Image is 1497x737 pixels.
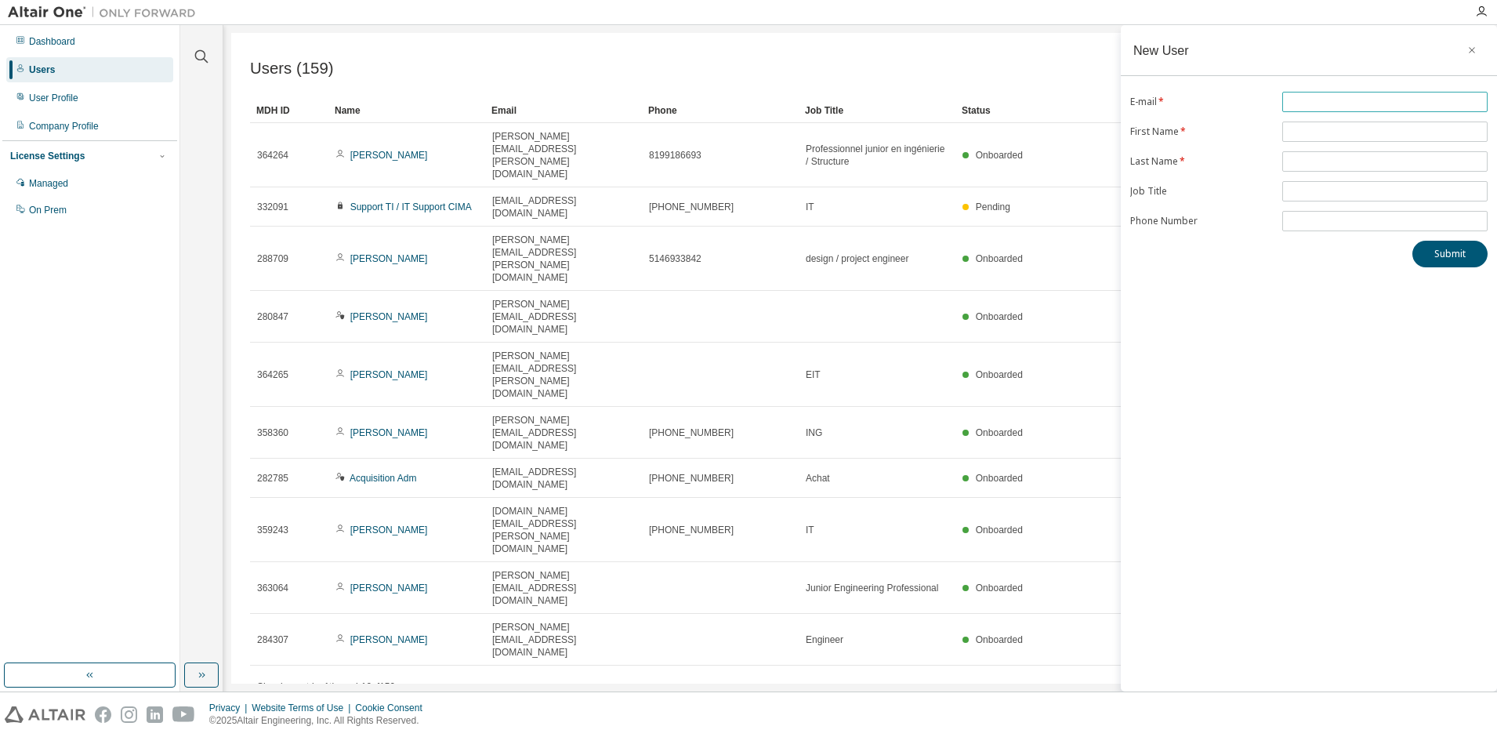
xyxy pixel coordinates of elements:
[492,569,635,607] span: [PERSON_NAME][EMAIL_ADDRESS][DOMAIN_NAME]
[806,368,821,381] span: EIT
[257,524,288,536] span: 359243
[806,634,843,646] span: Engineer
[976,369,1023,380] span: Onboarded
[350,525,428,536] a: [PERSON_NAME]
[976,311,1023,322] span: Onboarded
[121,706,137,723] img: instagram.svg
[976,583,1023,594] span: Onboarded
[976,201,1010,212] span: Pending
[350,427,428,438] a: [PERSON_NAME]
[257,582,288,594] span: 363064
[350,583,428,594] a: [PERSON_NAME]
[29,120,99,133] div: Company Profile
[256,98,322,123] div: MDH ID
[252,702,355,714] div: Website Terms of Use
[209,702,252,714] div: Privacy
[649,252,701,265] span: 5146933842
[976,253,1023,264] span: Onboarded
[209,714,432,728] p: © 2025 Altair Engineering, Inc. All Rights Reserved.
[1130,125,1273,138] label: First Name
[335,98,479,123] div: Name
[29,204,67,216] div: On Prem
[350,311,428,322] a: [PERSON_NAME]
[1130,215,1273,227] label: Phone Number
[350,473,416,484] a: Acquisition Adm
[250,60,334,78] span: Users (159)
[1130,96,1273,108] label: E-mail
[172,706,195,723] img: youtube.svg
[648,98,792,123] div: Phone
[29,64,55,76] div: Users
[1133,44,1189,56] div: New User
[492,621,635,659] span: [PERSON_NAME][EMAIL_ADDRESS][DOMAIN_NAME]
[29,177,68,190] div: Managed
[649,524,734,536] span: [PHONE_NUMBER]
[976,634,1023,645] span: Onboarded
[350,253,428,264] a: [PERSON_NAME]
[806,582,938,594] span: Junior Engineering Professional
[29,92,78,104] div: User Profile
[976,150,1023,161] span: Onboarded
[350,201,472,212] a: Support TI / IT Support CIMA
[649,201,734,213] span: [PHONE_NUMBER]
[492,194,635,220] span: [EMAIL_ADDRESS][DOMAIN_NAME]
[257,149,288,162] span: 364264
[1130,185,1273,198] label: Job Title
[491,98,636,123] div: Email
[350,150,428,161] a: [PERSON_NAME]
[257,368,288,381] span: 364265
[649,149,701,162] span: 8199186693
[962,98,1389,123] div: Status
[649,472,734,485] span: [PHONE_NUMBER]
[10,150,85,162] div: License Settings
[976,525,1023,536] span: Onboarded
[1130,155,1273,168] label: Last Name
[95,706,111,723] img: facebook.svg
[1412,241,1488,267] button: Submit
[976,427,1023,438] span: Onboarded
[806,472,830,485] span: Achat
[257,201,288,213] span: 332091
[649,427,734,439] span: [PHONE_NUMBER]
[492,466,635,491] span: [EMAIL_ADDRESS][DOMAIN_NAME]
[355,702,431,714] div: Cookie Consent
[805,98,949,123] div: Job Title
[350,634,428,645] a: [PERSON_NAME]
[492,234,635,284] span: [PERSON_NAME][EMAIL_ADDRESS][PERSON_NAME][DOMAIN_NAME]
[492,350,635,400] span: [PERSON_NAME][EMAIL_ADDRESS][PERSON_NAME][DOMAIN_NAME]
[806,252,908,265] span: design / project engineer
[257,310,288,323] span: 280847
[257,472,288,485] span: 282785
[492,505,635,555] span: [DOMAIN_NAME][EMAIL_ADDRESS][PERSON_NAME][DOMAIN_NAME]
[257,427,288,439] span: 358360
[806,427,822,439] span: ING
[29,35,75,48] div: Dashboard
[976,473,1023,484] span: Onboarded
[350,369,428,380] a: [PERSON_NAME]
[147,706,163,723] img: linkedin.svg
[492,130,635,180] span: [PERSON_NAME][EMAIL_ADDRESS][PERSON_NAME][DOMAIN_NAME]
[257,634,288,646] span: 284307
[806,524,814,536] span: IT
[257,252,288,265] span: 288709
[8,5,204,20] img: Altair One
[257,681,395,692] span: Showing entries 1 through 10 of 159
[806,201,814,213] span: IT
[806,143,948,168] span: Professionnel junior en ingénierie / Structure
[492,414,635,452] span: [PERSON_NAME][EMAIL_ADDRESS][DOMAIN_NAME]
[5,706,85,723] img: altair_logo.svg
[492,298,635,336] span: [PERSON_NAME][EMAIL_ADDRESS][DOMAIN_NAME]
